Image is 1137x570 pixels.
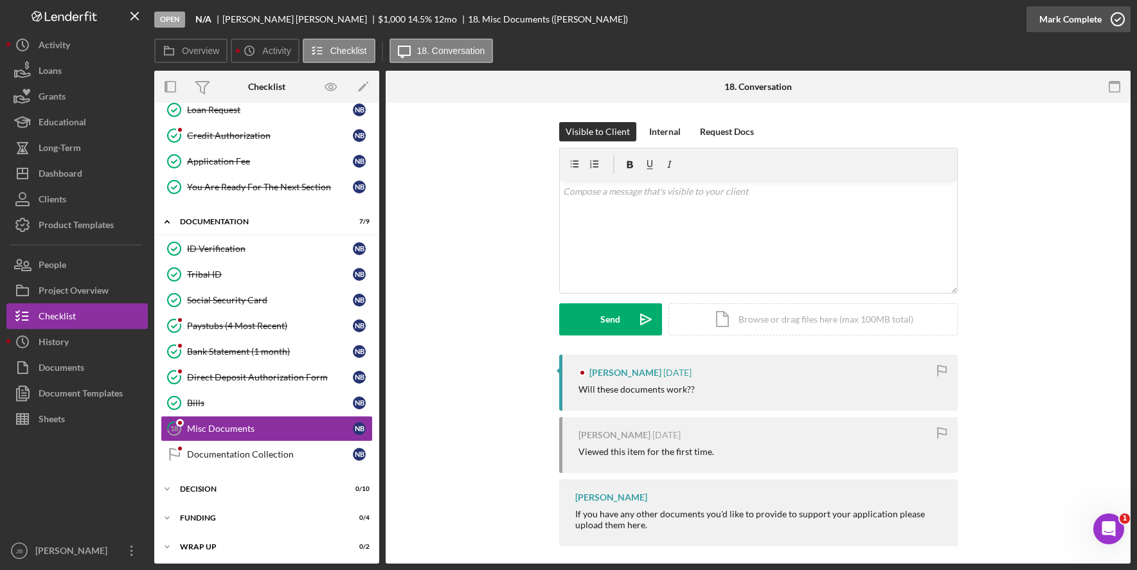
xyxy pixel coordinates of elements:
[353,129,366,142] div: N B
[6,355,148,380] button: Documents
[161,416,373,441] a: 18Misc DocumentsNB
[578,384,695,395] div: Will these documents work??
[589,368,661,378] div: [PERSON_NAME]
[15,548,22,555] text: JB
[663,368,692,378] time: 2025-09-26 17:19
[39,32,70,61] div: Activity
[161,148,373,174] a: Application FeeNB
[39,84,66,112] div: Grants
[180,543,337,551] div: Wrap up
[161,123,373,148] a: Credit AuthorizationNB
[161,97,373,123] a: Loan RequestNB
[187,244,353,254] div: ID Verification
[161,390,373,416] a: BillsNB
[378,13,406,24] span: $1,000
[161,441,373,467] a: Documentation CollectionNB
[182,46,219,56] label: Overview
[353,268,366,281] div: N B
[6,406,148,432] a: Sheets
[161,262,373,287] a: Tribal IDNB
[353,242,366,255] div: N B
[262,46,291,56] label: Activity
[6,538,148,564] button: JB[PERSON_NAME]
[353,181,366,193] div: N B
[353,155,366,168] div: N B
[353,103,366,116] div: N B
[575,509,945,530] div: If you have any other documents you'd like to provide to support your application please upload t...
[6,303,148,329] button: Checklist
[1039,6,1102,32] div: Mark Complete
[32,538,116,567] div: [PERSON_NAME]
[559,122,636,141] button: Visible to Client
[195,14,211,24] b: N/A
[6,278,148,303] button: Project Overview
[346,218,370,226] div: 7 / 9
[6,252,148,278] button: People
[407,14,432,24] div: 14.5 %
[559,303,662,335] button: Send
[1026,6,1131,32] button: Mark Complete
[187,182,353,192] div: You Are Ready For The Next Section
[161,287,373,313] a: Social Security CardNB
[222,14,378,24] div: [PERSON_NAME] [PERSON_NAME]
[700,122,754,141] div: Request Docs
[575,492,647,503] div: [PERSON_NAME]
[187,372,353,382] div: Direct Deposit Authorization Form
[180,218,337,226] div: Documentation
[170,424,178,432] tspan: 18
[187,398,353,408] div: Bills
[1120,513,1130,524] span: 1
[154,12,185,28] div: Open
[6,135,148,161] button: Long-Term
[6,58,148,84] button: Loans
[303,39,375,63] button: Checklist
[6,212,148,238] button: Product Templates
[434,14,457,24] div: 12 mo
[694,122,760,141] button: Request Docs
[330,46,367,56] label: Checklist
[353,371,366,384] div: N B
[161,313,373,339] a: Paystubs (4 Most Recent)NB
[6,186,148,212] a: Clients
[1093,513,1124,544] iframe: Intercom live chat
[39,329,69,358] div: History
[353,345,366,358] div: N B
[346,485,370,493] div: 0 / 10
[39,380,123,409] div: Document Templates
[187,423,353,434] div: Misc Documents
[187,295,353,305] div: Social Security Card
[346,514,370,522] div: 0 / 4
[39,355,84,384] div: Documents
[187,269,353,280] div: Tribal ID
[346,543,370,551] div: 0 / 2
[6,161,148,186] a: Dashboard
[6,109,148,135] button: Educational
[649,122,681,141] div: Internal
[353,294,366,307] div: N B
[353,448,366,461] div: N B
[724,82,792,92] div: 18. Conversation
[231,39,299,63] button: Activity
[39,252,66,281] div: People
[187,130,353,141] div: Credit Authorization
[6,84,148,109] button: Grants
[6,329,148,355] button: History
[161,364,373,390] a: Direct Deposit Authorization FormNB
[468,14,628,24] div: 18. Misc Documents ([PERSON_NAME])
[39,135,81,164] div: Long-Term
[39,186,66,215] div: Clients
[248,82,285,92] div: Checklist
[39,212,114,241] div: Product Templates
[566,122,630,141] div: Visible to Client
[6,32,148,58] button: Activity
[389,39,494,63] button: 18. Conversation
[353,422,366,435] div: N B
[187,321,353,331] div: Paystubs (4 Most Recent)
